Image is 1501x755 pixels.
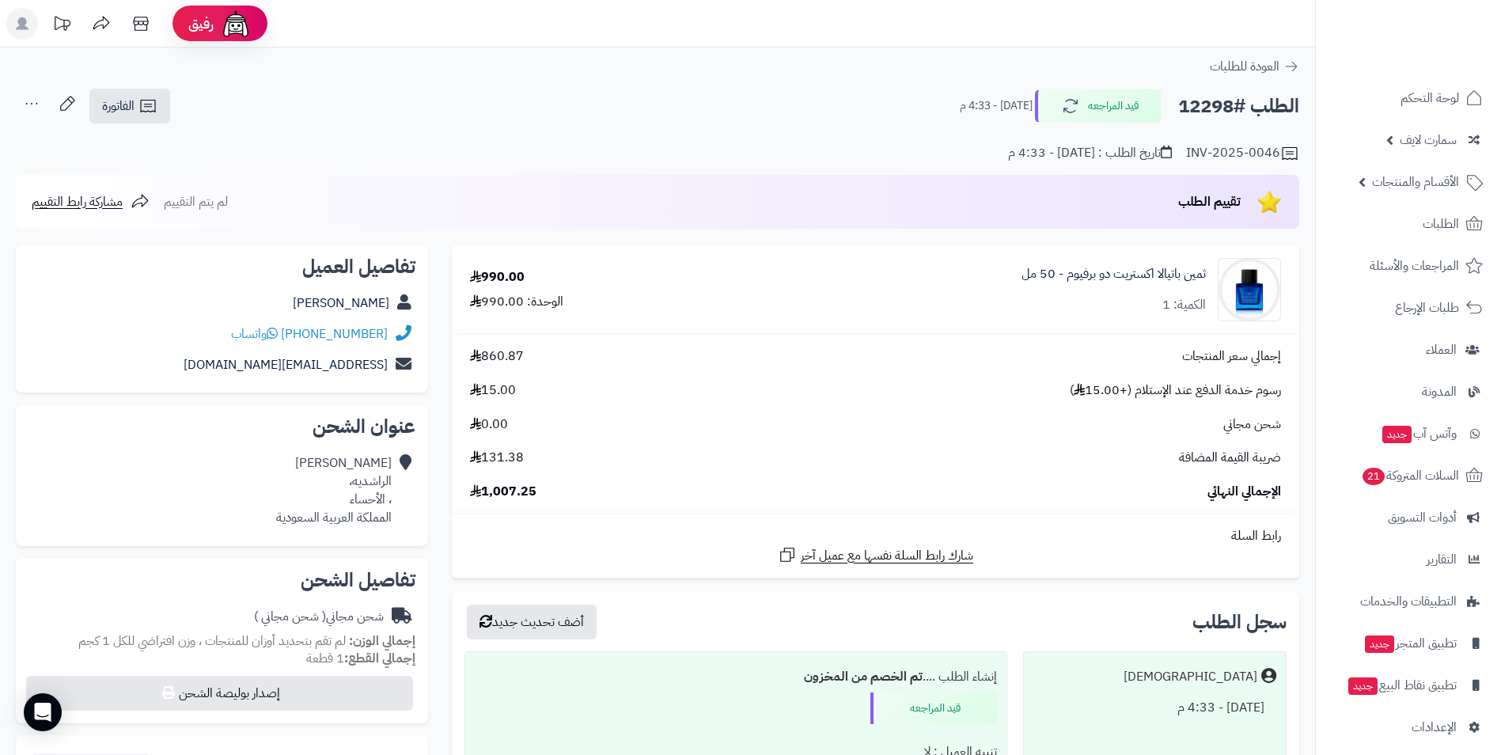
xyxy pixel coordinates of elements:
img: 1711394306-5060905832651-thameen-fragrance-thameen-fragrance-patiala-extrait-de-parfum-50ml-90x90... [1219,258,1280,321]
div: شحن مجاني [254,608,384,626]
a: التقارير [1325,541,1492,579]
span: المراجعات والأسئلة [1370,255,1459,277]
a: مشاركة رابط التقييم [32,192,150,211]
a: وآتس آبجديد [1325,415,1492,453]
strong: إجمالي القطع: [344,649,415,668]
span: جديد [1382,426,1412,443]
b: تم الخصم من المخزون [804,667,923,686]
span: طلبات الإرجاع [1395,297,1459,319]
a: [PERSON_NAME] [293,294,389,313]
span: إجمالي سعر المنتجات [1182,347,1281,366]
button: أضف تحديث جديد [467,605,597,639]
a: الطلبات [1325,205,1492,243]
button: قيد المراجعه [1035,89,1162,123]
span: 0.00 [470,415,508,434]
div: 990.00 [470,268,525,286]
span: لم تقم بتحديد أوزان للمنتجات ، وزن افتراضي للكل 1 كجم [78,632,346,651]
a: لوحة التحكم [1325,79,1492,117]
span: تطبيق المتجر [1363,632,1457,654]
span: لوحة التحكم [1401,87,1459,109]
span: سمارت لايف [1400,129,1457,151]
span: العودة للطلبات [1210,57,1279,76]
a: السلات المتروكة21 [1325,457,1492,495]
div: [PERSON_NAME] الراشديه، ، الأحساء المملكة العربية السعودية [276,454,392,526]
span: شحن مجاني [1223,415,1281,434]
a: العودة للطلبات [1210,57,1299,76]
a: العملاء [1325,331,1492,369]
span: التقارير [1427,548,1457,571]
span: الإجمالي النهائي [1207,483,1281,501]
a: الفاتورة [89,89,170,123]
span: رفيق [188,14,214,33]
img: ai-face.png [220,8,252,40]
a: [EMAIL_ADDRESS][DOMAIN_NAME] [184,355,388,374]
h2: تفاصيل العميل [28,257,415,276]
div: [DEMOGRAPHIC_DATA] [1124,668,1257,686]
img: logo-2.png [1393,43,1486,76]
div: INV-2025-0046 [1186,144,1299,163]
a: ثمين باتيالا اكستريت دو برفيوم - 50 مل [1022,265,1206,283]
a: طلبات الإرجاع [1325,289,1492,327]
small: [DATE] - 4:33 م [960,98,1033,114]
span: التطبيقات والخدمات [1360,590,1457,613]
span: الفاتورة [102,97,135,116]
div: الوحدة: 990.00 [470,293,563,311]
a: الإعدادات [1325,708,1492,746]
a: أدوات التسويق [1325,499,1492,537]
a: [PHONE_NUMBER] [281,324,388,343]
span: 131.38 [470,449,524,467]
span: تقييم الطلب [1178,192,1241,211]
div: الكمية: 1 [1162,296,1206,314]
a: تحديثات المنصة [42,8,81,44]
a: التطبيقات والخدمات [1325,582,1492,620]
span: الأقسام والمنتجات [1372,171,1459,193]
span: 15.00 [470,381,516,400]
span: مشاركة رابط التقييم [32,192,123,211]
div: Open Intercom Messenger [24,693,62,731]
span: المدونة [1422,381,1457,403]
div: رابط السلة [458,527,1293,545]
h3: سجل الطلب [1192,613,1287,632]
span: ( شحن مجاني ) [254,607,326,626]
a: المراجعات والأسئلة [1325,247,1492,285]
span: رسوم خدمة الدفع عند الإستلام (+15.00 ) [1070,381,1281,400]
span: وآتس آب [1381,423,1457,445]
span: جديد [1365,635,1394,653]
span: العملاء [1426,339,1457,361]
span: لم يتم التقييم [164,192,228,211]
h2: الطلب #12298 [1178,90,1299,123]
span: السلات المتروكة [1361,465,1459,487]
a: تطبيق المتجرجديد [1325,624,1492,662]
span: 1,007.25 [470,483,536,501]
span: أدوات التسويق [1388,506,1457,529]
span: جديد [1348,677,1378,695]
h2: عنوان الشحن [28,417,415,436]
a: شارك رابط السلة نفسها مع عميل آخر [778,545,973,565]
a: واتساب [231,324,278,343]
span: الإعدادات [1412,716,1457,738]
h2: تفاصيل الشحن [28,571,415,590]
a: المدونة [1325,373,1492,411]
span: شارك رابط السلة نفسها مع عميل آخر [801,547,973,565]
small: 1 قطعة [306,649,415,668]
strong: إجمالي الوزن: [349,632,415,651]
button: إصدار بوليصة الشحن [26,676,413,711]
div: [DATE] - 4:33 م [1033,692,1276,723]
span: 860.87 [470,347,524,366]
div: إنشاء الطلب .... [475,662,997,692]
span: 21 [1363,468,1385,485]
span: ضريبة القيمة المضافة [1179,449,1281,467]
span: الطلبات [1423,213,1459,235]
div: قيد المراجعه [870,692,997,724]
a: تطبيق نقاط البيعجديد [1325,666,1492,704]
div: تاريخ الطلب : [DATE] - 4:33 م [1008,144,1172,162]
span: تطبيق نقاط البيع [1347,674,1457,696]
